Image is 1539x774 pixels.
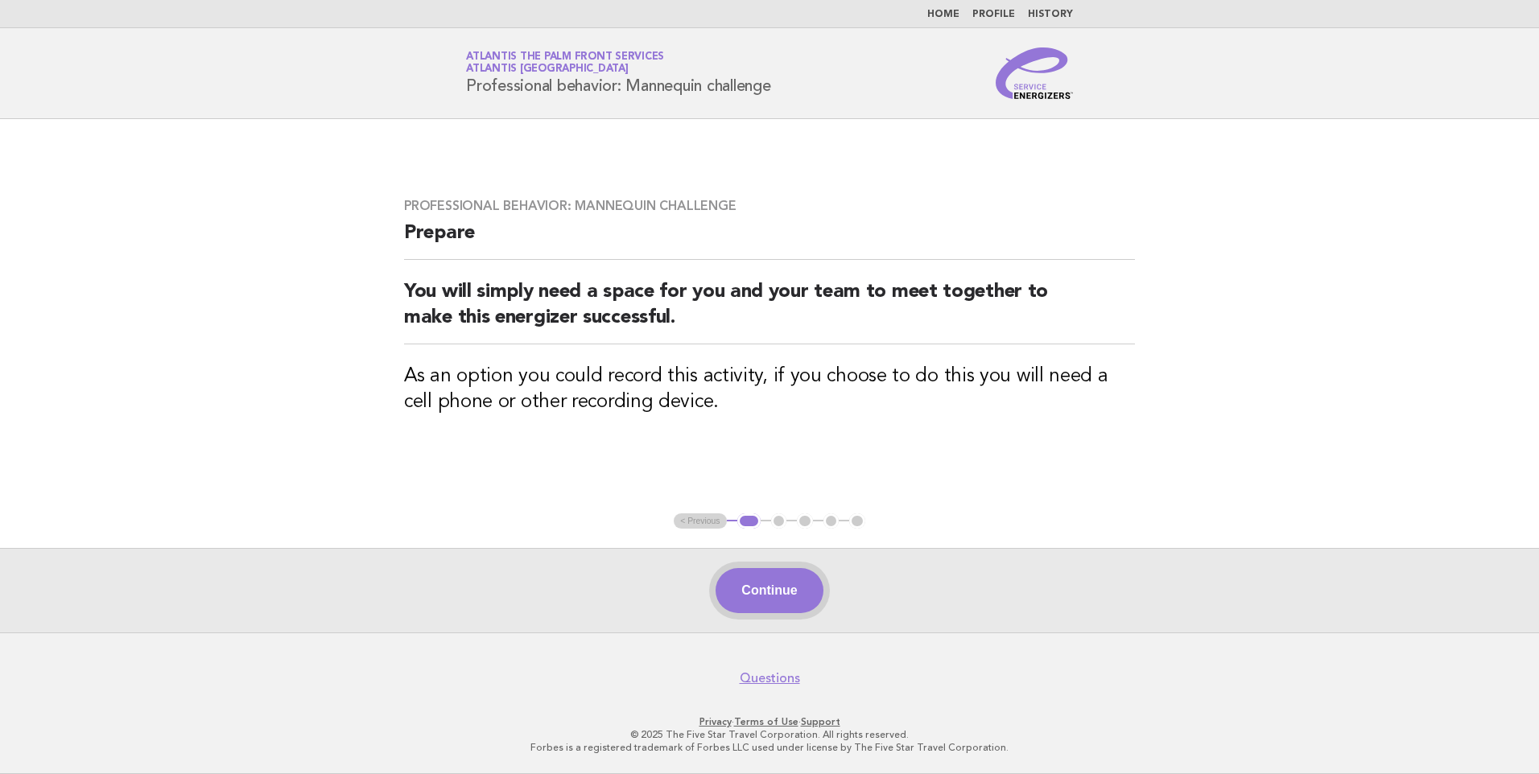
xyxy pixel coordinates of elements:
button: 1 [737,513,761,529]
a: Questions [740,670,800,686]
h2: Prepare [404,220,1135,260]
a: Terms of Use [734,716,798,727]
button: Continue [716,568,823,613]
span: Atlantis [GEOGRAPHIC_DATA] [466,64,629,75]
a: Home [927,10,959,19]
a: Profile [972,10,1015,19]
h3: Professional behavior: Mannequin challenge [404,198,1135,214]
h1: Professional behavior: Mannequin challenge [466,52,771,94]
h3: As an option you could record this activity, if you choose to do this you will need a cell phone ... [404,364,1135,415]
a: Privacy [699,716,732,727]
a: Atlantis The Palm Front ServicesAtlantis [GEOGRAPHIC_DATA] [466,51,664,74]
h2: You will simply need a space for you and your team to meet together to make this energizer succes... [404,279,1135,344]
p: Forbes is a registered trademark of Forbes LLC used under license by The Five Star Travel Corpora... [277,741,1262,754]
a: Support [801,716,840,727]
img: Service Energizers [996,47,1073,99]
p: © 2025 The Five Star Travel Corporation. All rights reserved. [277,728,1262,741]
p: · · [277,715,1262,728]
a: History [1028,10,1073,19]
